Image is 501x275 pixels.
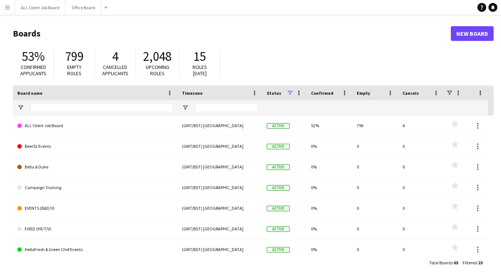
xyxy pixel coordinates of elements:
[267,164,290,170] span: Active
[398,157,444,177] div: 0
[17,219,173,239] a: FIXED (HF/T/V)
[20,64,46,77] span: Confirmed applicants
[182,104,189,111] button: Open Filter Menu
[17,90,42,96] span: Board name
[177,157,262,177] div: (GMT/BST) [GEOGRAPHIC_DATA]
[177,115,262,136] div: (GMT/BST) [GEOGRAPHIC_DATA]
[352,157,398,177] div: 0
[17,198,173,219] a: EVENTS (B&D/V)
[352,136,398,156] div: 0
[451,26,494,41] a: New Board
[143,48,172,65] span: 2,048
[307,219,352,239] div: 0%
[193,64,207,77] span: Roles [DATE]
[17,136,173,157] a: Beer52 Events
[398,219,444,239] div: 0
[352,177,398,198] div: 0
[177,177,262,198] div: (GMT/BST) [GEOGRAPHIC_DATA]
[17,157,173,177] a: Bella & Duke
[31,103,173,112] input: Board name Filter Input
[267,185,290,191] span: Active
[22,48,45,65] span: 53%
[267,247,290,253] span: Active
[429,255,458,270] div: :
[352,219,398,239] div: 0
[352,239,398,260] div: 0
[17,177,173,198] a: Campaign Training
[267,226,290,232] span: Active
[177,239,262,260] div: (GMT/BST) [GEOGRAPHIC_DATA]
[463,260,477,265] span: Filtered
[112,48,118,65] span: 4
[352,115,398,136] div: 796
[352,198,398,218] div: 0
[307,136,352,156] div: 0%
[429,260,453,265] span: Total Boards
[177,136,262,156] div: (GMT/BST) [GEOGRAPHIC_DATA]
[398,136,444,156] div: 0
[66,0,101,15] button: Office Board
[182,90,203,96] span: Timezone
[67,64,82,77] span: Empty roles
[463,255,483,270] div: :
[307,239,352,260] div: 0%
[311,90,334,96] span: Confirmed
[267,90,281,96] span: Status
[267,123,290,129] span: Active
[17,115,173,136] a: ALL Client Job Board
[357,90,370,96] span: Empty
[398,115,444,136] div: 4
[195,103,258,112] input: Timezone Filter Input
[307,157,352,177] div: 0%
[307,115,352,136] div: 52%
[102,64,128,77] span: Cancelled applicants
[454,260,458,265] span: 63
[17,104,24,111] button: Open Filter Menu
[146,64,169,77] span: Upcoming roles
[177,198,262,218] div: (GMT/BST) [GEOGRAPHIC_DATA]
[398,177,444,198] div: 0
[478,260,483,265] span: 23
[15,0,66,15] button: ALL Client Job Board
[17,239,173,260] a: HelloFresh & Green Chef Events
[307,198,352,218] div: 0%
[307,177,352,198] div: 0%
[398,239,444,260] div: 0
[267,144,290,149] span: Active
[13,28,451,39] h1: Boards
[398,198,444,218] div: 0
[402,90,419,96] span: Cancels
[193,48,206,65] span: 15
[177,219,262,239] div: (GMT/BST) [GEOGRAPHIC_DATA]
[65,48,84,65] span: 799
[267,206,290,211] span: Active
